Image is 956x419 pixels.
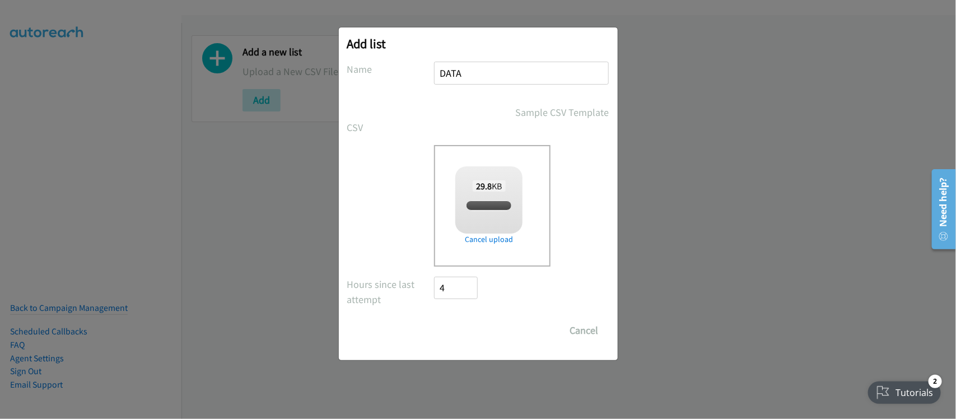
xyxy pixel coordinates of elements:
[861,370,948,411] iframe: Checklist
[347,36,609,52] h2: Add list
[455,234,523,245] a: Cancel upload
[347,120,435,135] label: CSV
[470,201,508,211] span: split_2.csv
[347,277,435,307] label: Hours since last attempt
[347,62,435,77] label: Name
[559,319,609,342] button: Cancel
[473,180,506,192] span: KB
[516,105,609,120] a: Sample CSV Template
[476,180,492,192] strong: 29.8
[924,165,956,254] iframe: Resource Center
